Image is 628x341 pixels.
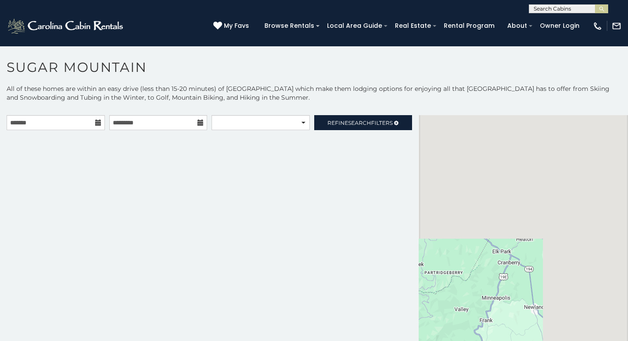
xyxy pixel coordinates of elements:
a: RefineSearchFilters [314,115,412,130]
img: mail-regular-white.png [612,21,621,31]
a: My Favs [213,21,251,31]
a: Browse Rentals [260,19,319,33]
a: About [503,19,531,33]
span: My Favs [224,21,249,30]
span: Search [348,120,371,126]
a: Rental Program [439,19,499,33]
img: White-1-2.png [7,17,126,35]
span: Refine Filters [327,120,393,126]
a: Real Estate [390,19,435,33]
a: Owner Login [535,19,584,33]
a: Local Area Guide [323,19,386,33]
img: phone-regular-white.png [593,21,602,31]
